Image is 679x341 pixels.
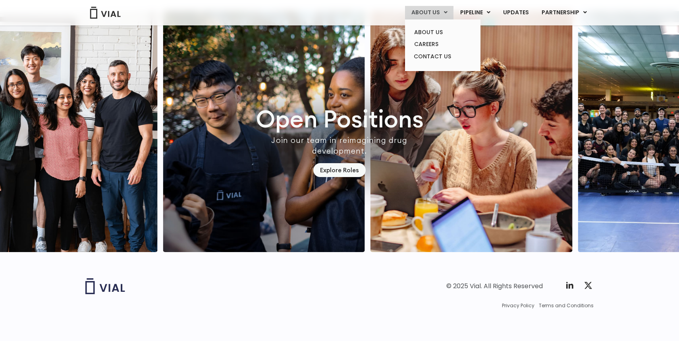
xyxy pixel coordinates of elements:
[408,38,477,50] a: CAREERS
[502,302,534,309] a: Privacy Policy
[163,11,365,252] img: http://Group%20of%20people%20smiling%20wearing%20aprons
[446,282,543,291] div: © 2025 Vial. All Rights Reserved
[497,6,535,19] a: UPDATES
[85,278,125,294] img: Vial logo wih "Vial" spelled out
[408,50,477,63] a: CONTACT US
[370,11,572,252] div: 2 / 7
[163,11,365,252] div: 1 / 7
[454,6,496,19] a: PIPELINEMenu Toggle
[408,26,477,39] a: ABOUT US
[89,7,121,19] img: Vial Logo
[535,6,593,19] a: PARTNERSHIPMenu Toggle
[405,6,453,19] a: ABOUT USMenu Toggle
[539,302,594,309] a: Terms and Conditions
[313,163,366,177] a: Explore Roles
